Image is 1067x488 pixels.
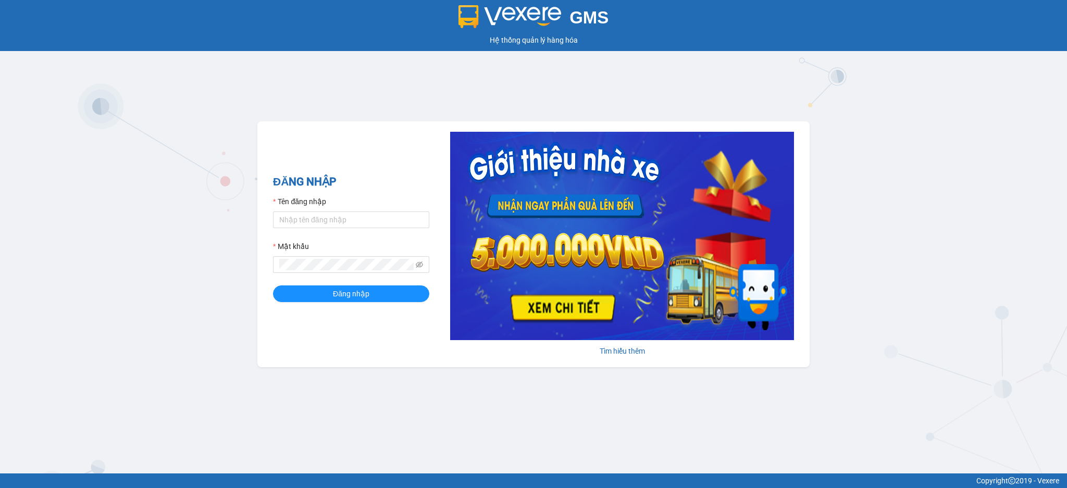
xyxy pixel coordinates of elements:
label: Mật khẩu [273,241,309,252]
input: Mật khẩu [279,259,414,270]
label: Tên đăng nhập [273,196,326,207]
img: banner-0 [450,132,794,340]
button: Đăng nhập [273,285,429,302]
span: GMS [569,8,609,27]
input: Tên đăng nhập [273,211,429,228]
a: GMS [458,16,609,24]
div: Tìm hiểu thêm [450,345,794,357]
h2: ĐĂNG NHẬP [273,173,429,191]
span: eye-invisible [416,261,423,268]
div: Hệ thống quản lý hàng hóa [3,34,1064,46]
img: logo 2 [458,5,562,28]
span: copyright [1008,477,1015,484]
span: Đăng nhập [333,288,369,299]
div: Copyright 2019 - Vexere [8,475,1059,486]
